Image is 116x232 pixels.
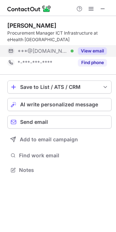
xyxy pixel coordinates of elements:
button: Send email [7,115,112,129]
button: Reveal Button [78,47,107,55]
button: AI write personalized message [7,98,112,111]
button: Find work email [7,150,112,161]
span: Send email [20,119,48,125]
span: Add to email campaign [20,137,78,142]
button: Notes [7,165,112,175]
span: Notes [19,167,109,173]
span: Find work email [19,152,109,159]
div: Procurement Manager ICT Infrastructure at eHealth [GEOGRAPHIC_DATA] [7,30,112,43]
button: save-profile-one-click [7,80,112,94]
button: Reveal Button [78,59,107,66]
span: AI write personalized message [20,102,98,107]
div: Save to List / ATS / CRM [20,84,99,90]
button: Add to email campaign [7,133,112,146]
div: [PERSON_NAME] [7,22,56,29]
span: ***@[DOMAIN_NAME] [18,48,68,54]
img: ContactOut v5.3.10 [7,4,51,13]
